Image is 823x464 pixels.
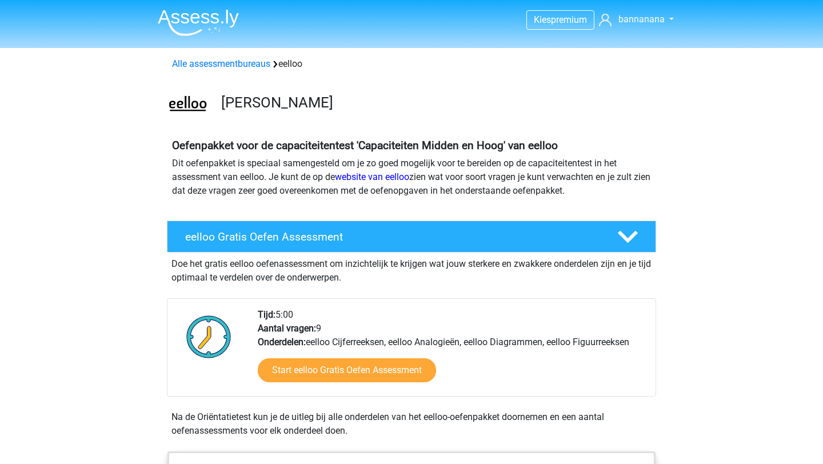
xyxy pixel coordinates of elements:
img: eelloo.png [167,85,208,125]
img: Assessly [158,9,239,36]
span: Kies [534,14,551,25]
div: eelloo [167,57,656,71]
div: Na de Oriëntatietest kun je de uitleg bij alle onderdelen van het eelloo-oefenpakket doornemen en... [167,410,656,438]
div: 5:00 9 eelloo Cijferreeksen, eelloo Analogieën, eelloo Diagrammen, eelloo Figuurreeksen [249,308,655,396]
a: website van eelloo [335,171,409,182]
div: Doe het gratis eelloo oefenassessment om inzichtelijk te krijgen wat jouw sterkere en zwakkere on... [167,253,656,285]
h3: [PERSON_NAME] [221,94,647,111]
h4: eelloo Gratis Oefen Assessment [185,230,599,243]
a: bannanana [594,13,674,26]
b: Onderdelen: [258,337,306,347]
a: Alle assessmentbureaus [172,58,270,69]
b: Tijd: [258,309,275,320]
span: bannanana [618,14,665,25]
img: Klok [180,308,238,365]
span: premium [551,14,587,25]
b: Oefenpakket voor de capaciteitentest 'Capaciteiten Midden en Hoog' van eelloo [172,139,558,152]
p: Dit oefenpakket is speciaal samengesteld om je zo goed mogelijk voor te bereiden op de capaciteit... [172,157,651,198]
a: eelloo Gratis Oefen Assessment [162,221,661,253]
a: Start eelloo Gratis Oefen Assessment [258,358,436,382]
a: Kiespremium [527,12,594,27]
b: Aantal vragen: [258,323,316,334]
